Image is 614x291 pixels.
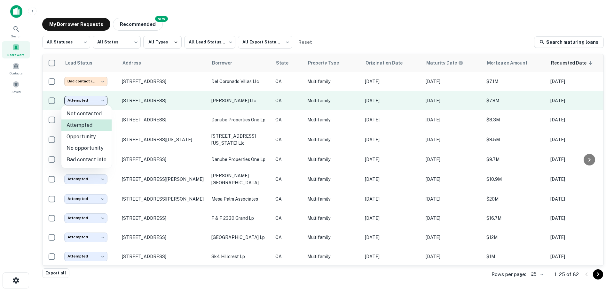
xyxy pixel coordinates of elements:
iframe: Chat Widget [582,240,614,271]
li: Not contacted [61,108,112,119]
li: Opportunity [61,131,112,142]
li: Bad contact info [61,154,112,165]
li: Attempted [61,119,112,131]
li: No opportunity [61,142,112,154]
